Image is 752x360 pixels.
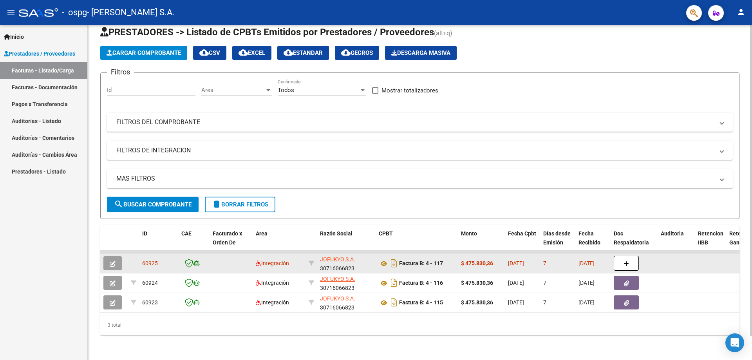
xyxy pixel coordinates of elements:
[278,87,294,94] span: Todos
[107,169,733,188] mat-expansion-panel-header: MAS FILTROS
[213,230,242,246] span: Facturado x Orden De
[320,295,355,302] span: JOFUKYO S.A.
[256,260,289,266] span: Integración
[508,280,524,286] span: [DATE]
[4,49,75,58] span: Prestadores / Proveedores
[100,27,434,38] span: PRESTADORES -> Listado de CPBTs Emitidos por Prestadores / Proveedores
[320,255,372,271] div: 30716066823
[277,46,329,60] button: Estandar
[205,197,275,212] button: Borrar Filtros
[543,260,546,266] span: 7
[210,225,253,260] datatable-header-cell: Facturado x Orden De
[142,280,158,286] span: 60924
[399,280,443,286] strong: Factura B: 4 - 116
[253,225,305,260] datatable-header-cell: Area
[320,294,372,311] div: 30716066823
[389,257,399,270] i: Descargar documento
[505,225,540,260] datatable-header-cell: Fecha Cpbt
[399,261,443,267] strong: Factura B: 4 - 117
[461,260,493,266] strong: $ 475.830,36
[100,315,739,335] div: 3 total
[540,225,575,260] datatable-header-cell: Días desde Emisión
[178,225,210,260] datatable-header-cell: CAE
[461,230,477,237] span: Monto
[461,280,493,286] strong: $ 475.830,36
[575,225,611,260] datatable-header-cell: Fecha Recibido
[611,225,658,260] datatable-header-cell: Doc Respaldatoria
[508,230,536,237] span: Fecha Cpbt
[320,276,355,282] span: JOFUKYO S.A.
[107,49,181,56] span: Cargar Comprobante
[107,113,733,132] mat-expansion-panel-header: FILTROS DEL COMPROBANTE
[461,299,493,306] strong: $ 475.830,36
[543,299,546,306] span: 7
[614,230,649,246] span: Doc Respaldatoria
[543,280,546,286] span: 7
[4,33,24,41] span: Inicio
[239,48,248,57] mat-icon: cloud_download
[381,86,438,95] span: Mostrar totalizadores
[142,230,147,237] span: ID
[725,333,744,352] div: Open Intercom Messenger
[320,230,352,237] span: Razón Social
[142,260,158,266] span: 60925
[6,7,16,17] mat-icon: menu
[341,48,351,57] mat-icon: cloud_download
[116,118,714,127] mat-panel-title: FILTROS DEL COMPROBANTE
[578,260,595,266] span: [DATE]
[399,300,443,306] strong: Factura B: 4 - 115
[317,225,376,260] datatable-header-cell: Razón Social
[320,256,355,262] span: JOFUKYO S.A.
[578,230,600,246] span: Fecha Recibido
[543,230,571,246] span: Días desde Emisión
[256,299,289,306] span: Integración
[256,230,268,237] span: Area
[661,230,684,237] span: Auditoria
[232,46,271,60] button: EXCEL
[376,225,458,260] datatable-header-cell: CPBT
[695,225,726,260] datatable-header-cell: Retencion IIBB
[385,46,457,60] button: Descarga Masiva
[199,49,220,56] span: CSV
[341,49,373,56] span: Gecros
[107,67,134,78] h3: Filtros
[698,230,723,246] span: Retencion IIBB
[114,201,192,208] span: Buscar Comprobante
[389,277,399,289] i: Descargar documento
[379,230,393,237] span: CPBT
[212,201,268,208] span: Borrar Filtros
[389,296,399,309] i: Descargar documento
[284,49,323,56] span: Estandar
[508,299,524,306] span: [DATE]
[100,46,187,60] button: Cargar Comprobante
[116,174,714,183] mat-panel-title: MAS FILTROS
[658,225,695,260] datatable-header-cell: Auditoria
[256,280,289,286] span: Integración
[335,46,379,60] button: Gecros
[385,46,457,60] app-download-masive: Descarga masiva de comprobantes (adjuntos)
[239,49,265,56] span: EXCEL
[181,230,192,237] span: CAE
[736,7,746,17] mat-icon: person
[212,199,221,209] mat-icon: delete
[87,4,175,21] span: - [PERSON_NAME] S.A.
[508,260,524,266] span: [DATE]
[434,29,452,37] span: (alt+q)
[578,299,595,306] span: [DATE]
[199,48,209,57] mat-icon: cloud_download
[114,199,123,209] mat-icon: search
[107,197,199,212] button: Buscar Comprobante
[193,46,226,60] button: CSV
[139,225,178,260] datatable-header-cell: ID
[458,225,505,260] datatable-header-cell: Monto
[284,48,293,57] mat-icon: cloud_download
[391,49,450,56] span: Descarga Masiva
[201,87,265,94] span: Area
[142,299,158,306] span: 60923
[107,141,733,160] mat-expansion-panel-header: FILTROS DE INTEGRACION
[116,146,714,155] mat-panel-title: FILTROS DE INTEGRACION
[320,275,372,291] div: 30716066823
[578,280,595,286] span: [DATE]
[62,4,87,21] span: - ospg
